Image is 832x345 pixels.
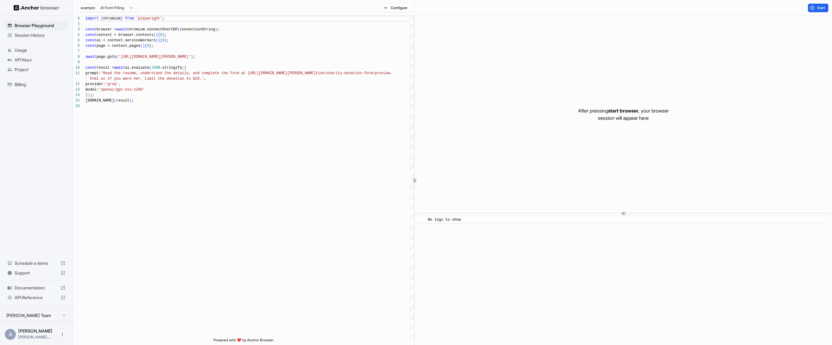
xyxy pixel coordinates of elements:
button: Start [808,4,828,12]
span: ; [167,38,169,43]
div: Browser Playground [5,21,68,30]
span: await [86,55,97,59]
div: 1 [73,16,80,21]
div: 2 [73,21,80,27]
span: andy.m@meandu.com [18,335,51,339]
span: ) [158,38,160,43]
div: 4 [73,32,80,38]
span: .' [199,77,204,81]
div: 15 [73,98,80,103]
span: .stringify [160,66,182,70]
div: 13 [73,87,80,92]
span: ] [149,44,151,48]
button: Open menu [57,329,68,340]
div: 9 [73,60,80,65]
div: 12 [73,81,80,87]
span: [ [145,44,147,48]
div: Support [5,268,68,278]
span: html as if you were her. Limit the donation to $10 [90,77,199,81]
div: Documentation [5,283,68,293]
span: , [204,77,206,81]
span: [ [158,33,160,37]
div: Schedule a demo [5,258,68,268]
span: ( [156,38,158,43]
span: 0 [147,44,149,48]
span: 'groq' [105,82,118,86]
span: ( [116,55,118,59]
span: Session History [15,32,65,38]
span: 'openai/gpt-oss-120b' [99,88,145,92]
span: const [86,38,97,43]
span: [DOMAIN_NAME] [86,98,114,103]
span: 'Read the resume, understand the details, and comp [101,71,210,75]
span: Billing [15,81,65,88]
span: provider: [86,82,105,86]
span: ( [182,66,184,70]
span: ( [140,44,142,48]
span: ; [193,55,195,59]
span: No logs to show [428,218,461,222]
img: Anchor Logo [14,5,59,11]
span: ai = context.serviceWorkers [97,38,156,43]
span: const [86,33,97,37]
div: 11 [73,71,80,76]
span: API Keys [15,57,65,63]
span: ) [215,27,217,32]
span: '[URL][DOMAIN_NAME][PERSON_NAME]' [118,55,191,59]
span: result [116,98,129,103]
span: await [114,66,125,70]
div: 5 [73,38,80,43]
span: ) [88,93,90,97]
span: from [125,16,134,21]
span: API Reference [15,295,58,301]
span: ( [114,98,116,103]
div: 3 [73,27,80,32]
button: Configure [381,4,411,12]
span: page = context.pages [97,44,140,48]
span: context = browser.contexts [97,33,153,37]
div: 8 [73,54,80,60]
span: const [86,27,97,32]
span: ) [90,93,92,97]
div: 7 [73,49,80,54]
span: Powered with ❤️ by Anchor Browser [213,338,274,345]
span: ) [142,44,145,48]
span: example: [81,5,96,10]
span: ) [129,98,132,103]
span: JSON [151,66,160,70]
span: chromium [103,16,121,21]
div: 10 [73,65,80,71]
span: Project [15,67,65,73]
span: lete the form at [URL][DOMAIN_NAME][PERSON_NAME] [210,71,316,75]
span: page.goto [97,55,116,59]
span: Browser Playground [15,22,65,29]
span: ​ [420,217,423,223]
span: start browser [608,108,638,114]
span: [ [160,38,162,43]
span: prompt: [86,71,101,75]
span: ; [92,93,94,97]
div: 6 [73,43,80,49]
span: tion/charity-donation-form/preview. [316,71,392,75]
div: Usage [5,45,68,55]
span: 'playwright' [136,16,162,21]
span: ; [151,44,153,48]
div: Billing [5,80,68,89]
span: ] [164,38,167,43]
div: Project [5,65,68,74]
span: Andy Marcus [18,328,52,333]
span: const [86,66,97,70]
span: ( [153,33,156,37]
span: Support [15,270,58,276]
div: A [5,329,16,340]
span: ( [149,66,151,70]
span: 0 [160,33,162,37]
span: ; [164,33,167,37]
span: ai.evaluate [125,66,149,70]
div: API Reference [5,293,68,302]
span: const [86,44,97,48]
span: ; [162,16,164,21]
span: } [86,93,88,97]
span: ; [217,27,219,32]
span: { [184,66,186,70]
